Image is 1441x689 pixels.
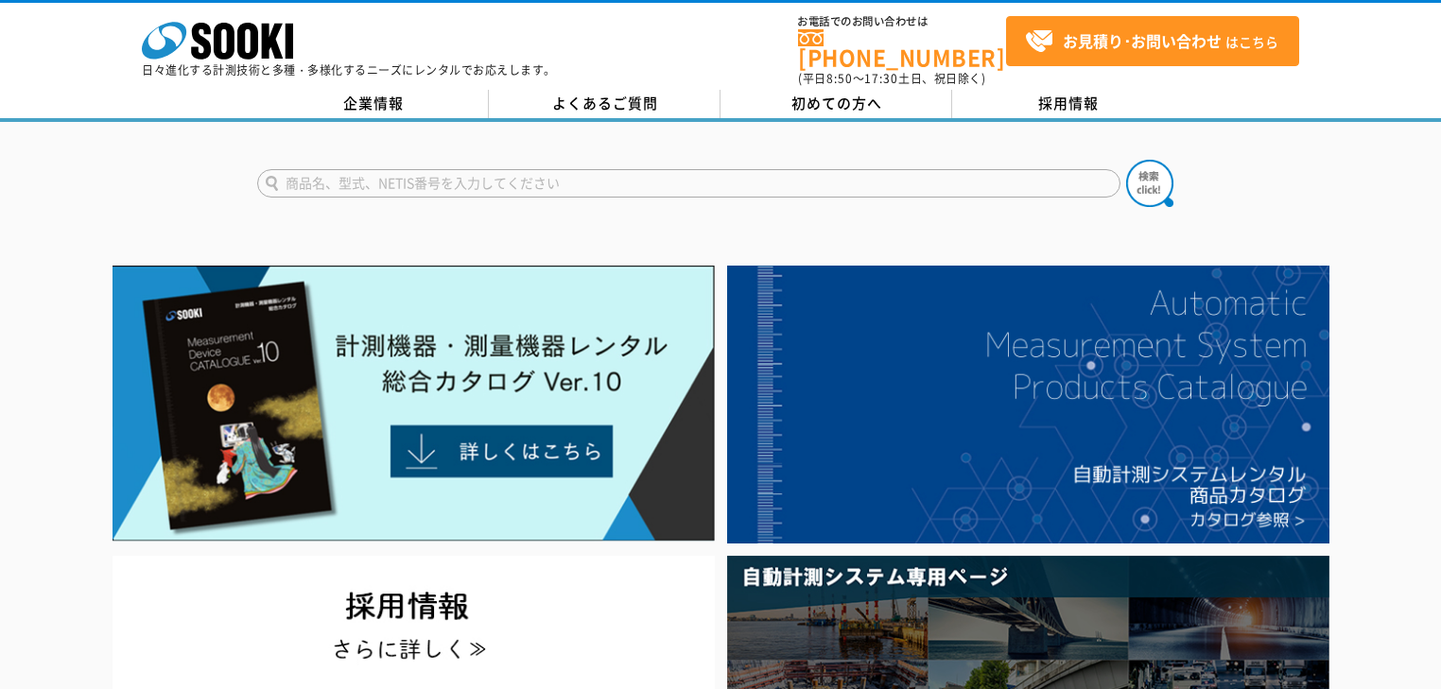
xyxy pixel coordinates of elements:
[1006,16,1299,66] a: お見積り･お問い合わせはこちら
[1063,29,1222,52] strong: お見積り･お問い合わせ
[1025,27,1278,56] span: はこちら
[826,70,853,87] span: 8:50
[798,29,1006,68] a: [PHONE_NUMBER]
[489,90,720,118] a: よくあるご質問
[142,64,556,76] p: 日々進化する計測技術と多種・多様化するニーズにレンタルでお応えします。
[727,266,1329,543] img: 自動計測システムカタログ
[257,90,489,118] a: 企業情報
[864,70,898,87] span: 17:30
[1126,160,1173,207] img: btn_search.png
[720,90,952,118] a: 初めての方へ
[113,266,715,542] img: Catalog Ver10
[798,70,985,87] span: (平日 ～ 土日、祝日除く)
[798,16,1006,27] span: お電話でのお問い合わせは
[791,93,882,113] span: 初めての方へ
[257,169,1120,198] input: 商品名、型式、NETIS番号を入力してください
[952,90,1184,118] a: 採用情報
